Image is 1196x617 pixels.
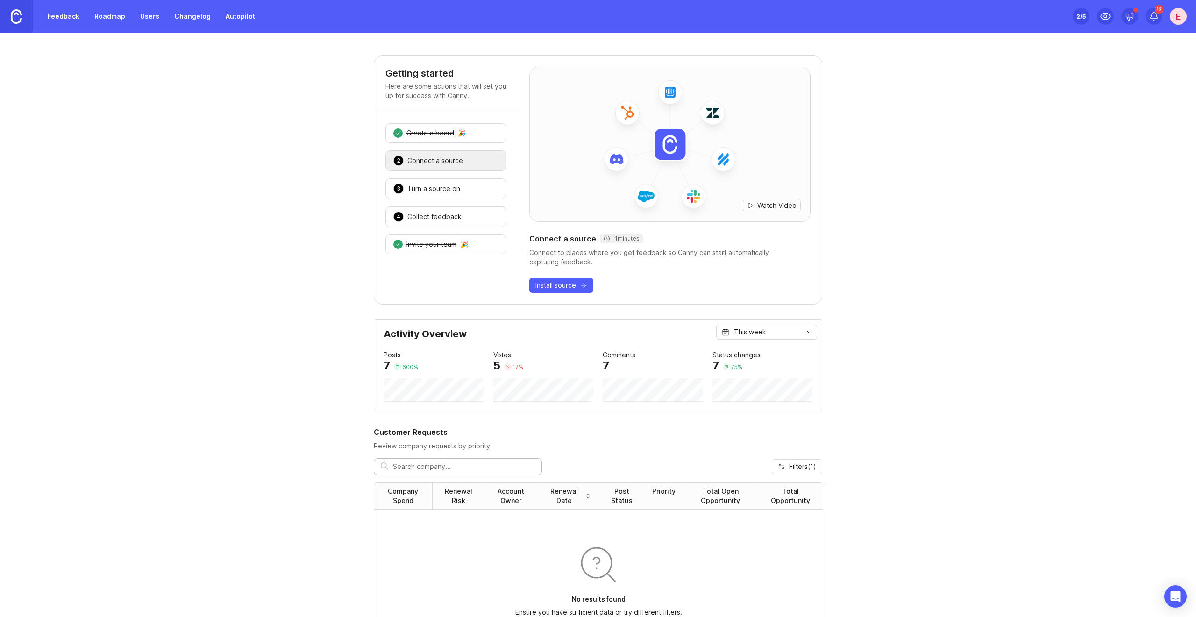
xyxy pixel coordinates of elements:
div: Turn a source on [407,184,460,193]
div: Total Open Opportunity [691,487,751,505]
div: Comments [603,350,635,360]
div: Posts [384,350,401,360]
a: Changelog [169,8,216,25]
div: 4 [393,212,404,222]
p: No results found [572,595,626,604]
a: Autopilot [220,8,261,25]
input: Search company... [393,461,535,472]
div: Invite your team [406,240,456,249]
a: Feedback [42,8,85,25]
a: Roadmap [89,8,131,25]
div: Connect a source [529,233,811,244]
p: Review company requests by priority [374,441,822,451]
span: 12 [1155,5,1163,14]
div: Total Opportunity [766,487,815,505]
div: 7 [603,360,609,371]
div: Company Spend [382,487,425,505]
span: Install source [535,281,576,290]
div: Priority [652,487,676,496]
div: Status changes [712,350,761,360]
div: This week [734,327,766,337]
div: 🎉 [460,241,468,248]
div: Connect a source [407,156,463,165]
svg: toggle icon [802,328,817,336]
div: Renewal Date [546,487,583,505]
div: 1 minutes [604,235,640,242]
img: installed-source-hero-8cc2ac6e746a3ed68ab1d0118ebd9805.png [530,60,810,228]
h4: Getting started [385,67,506,80]
div: 2 /5 [1076,10,1086,23]
div: Open Intercom Messenger [1164,585,1187,608]
h2: Customer Requests [374,426,822,438]
div: Activity Overview [384,329,812,346]
div: Collect feedback [407,212,462,221]
span: Watch Video [757,201,797,210]
div: 600 % [402,363,418,371]
div: Connect to places where you get feedback so Canny can start automatically capturing feedback. [529,248,811,267]
span: Filters [789,462,816,471]
button: Filters(1) [772,459,822,474]
div: Renewal Risk [441,487,477,505]
img: Canny Home [11,9,22,24]
div: 🎉 [458,130,466,136]
div: Votes [493,350,511,360]
p: Ensure you have sufficient data or try different filters. [515,608,682,617]
p: Here are some actions that will set you up for success with Canny. [385,82,506,100]
div: Account Owner [491,487,531,505]
div: Post Status [606,487,637,505]
div: 7 [712,360,719,371]
a: Users [135,8,165,25]
button: E [1170,8,1187,25]
div: Create a board [406,128,454,138]
div: 7 [384,360,390,371]
div: 75 % [731,363,742,371]
img: svg+xml;base64,PHN2ZyB3aWR0aD0iOTYiIGhlaWdodD0iOTYiIGZpbGw9Im5vbmUiIHhtbG5zPSJodHRwOi8vd3d3LnczLm... [576,542,621,587]
span: ( 1 ) [808,462,816,470]
div: 5 [493,360,500,371]
button: Install source [529,278,593,293]
div: 3 [393,184,404,194]
button: 2/5 [1073,8,1089,25]
div: 17 % [513,363,523,371]
button: Watch Video [743,199,801,212]
div: 2 [393,156,404,166]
